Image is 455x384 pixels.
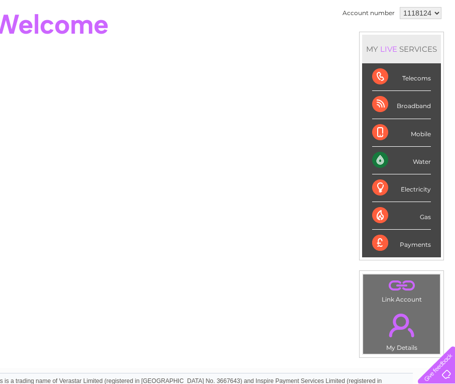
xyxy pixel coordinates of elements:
div: Telecoms [372,63,431,91]
a: Blog [368,43,382,50]
div: Payments [372,230,431,257]
td: Account number [340,5,397,22]
a: . [366,277,437,295]
a: . [366,308,437,343]
div: Broadband [372,91,431,119]
td: My Details [363,305,440,354]
a: 0333 014 3131 [266,5,335,18]
div: LIVE [378,44,399,54]
a: Contact [388,43,413,50]
a: Water [278,43,297,50]
div: Mobile [372,119,431,147]
div: Electricity [372,174,431,202]
div: MY SERVICES [362,35,441,63]
div: Gas [372,202,431,230]
a: Log out [422,43,445,50]
img: logo.png [16,26,67,57]
a: Telecoms [331,43,362,50]
div: Water [372,147,431,174]
a: Energy [303,43,325,50]
td: Link Account [363,274,440,306]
